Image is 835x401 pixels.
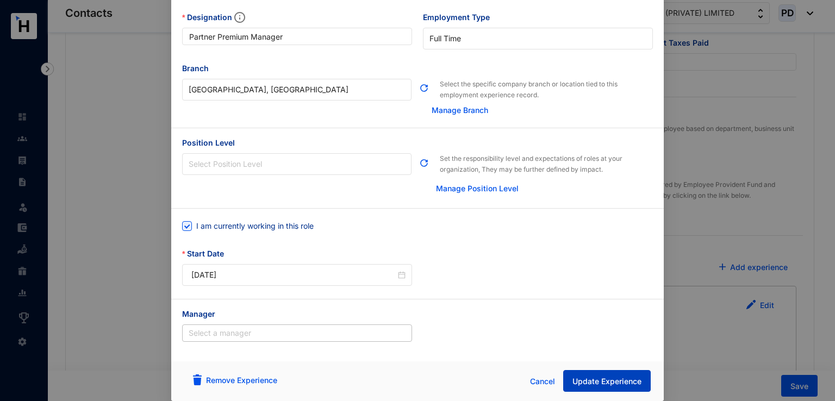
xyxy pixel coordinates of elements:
[419,83,429,93] img: refresh.b68668e54cb7347e6ac91cb2cb09fc4e.svg
[563,370,651,392] button: Update Experience
[182,248,232,260] label: Start Date
[431,178,519,199] button: Manage Position Level
[182,308,223,320] label: Manager
[429,30,646,47] span: Full Time
[530,375,555,387] span: Cancel
[189,79,405,100] input: Branch
[182,137,242,149] label: Position Level
[419,158,429,168] img: refresh.b68668e54cb7347e6ac91cb2cb09fc4e.svg
[440,137,653,175] p: Set the responsibility level and expectations of roles at your organization, They may be further ...
[432,105,488,115] a: Manage Branch
[572,376,641,387] span: Update Experience
[192,220,318,232] span: I am currently working in this role
[191,269,396,281] input: Start Date
[234,12,245,23] img: info.ad751165ce926853d1d36026adaaebbf.svg
[182,11,253,23] label: Designation
[184,370,286,392] button: Remove Experience
[193,374,202,385] img: remove-blue.bdd67adf54f9d48671447918ea3a8de5.svg
[522,371,563,392] button: Cancel
[182,28,412,45] input: Designation
[436,184,519,193] a: Manage Position Level
[440,62,653,101] p: Select the specific company branch or location tied to this employment experience record.
[189,154,405,174] input: Position Level
[182,62,216,74] label: Branch
[423,11,497,23] label: Employment Type
[189,82,405,98] span: Colombo, Sri Lanka
[206,375,277,385] a: Remove Experience
[419,102,497,119] button: Manage Branch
